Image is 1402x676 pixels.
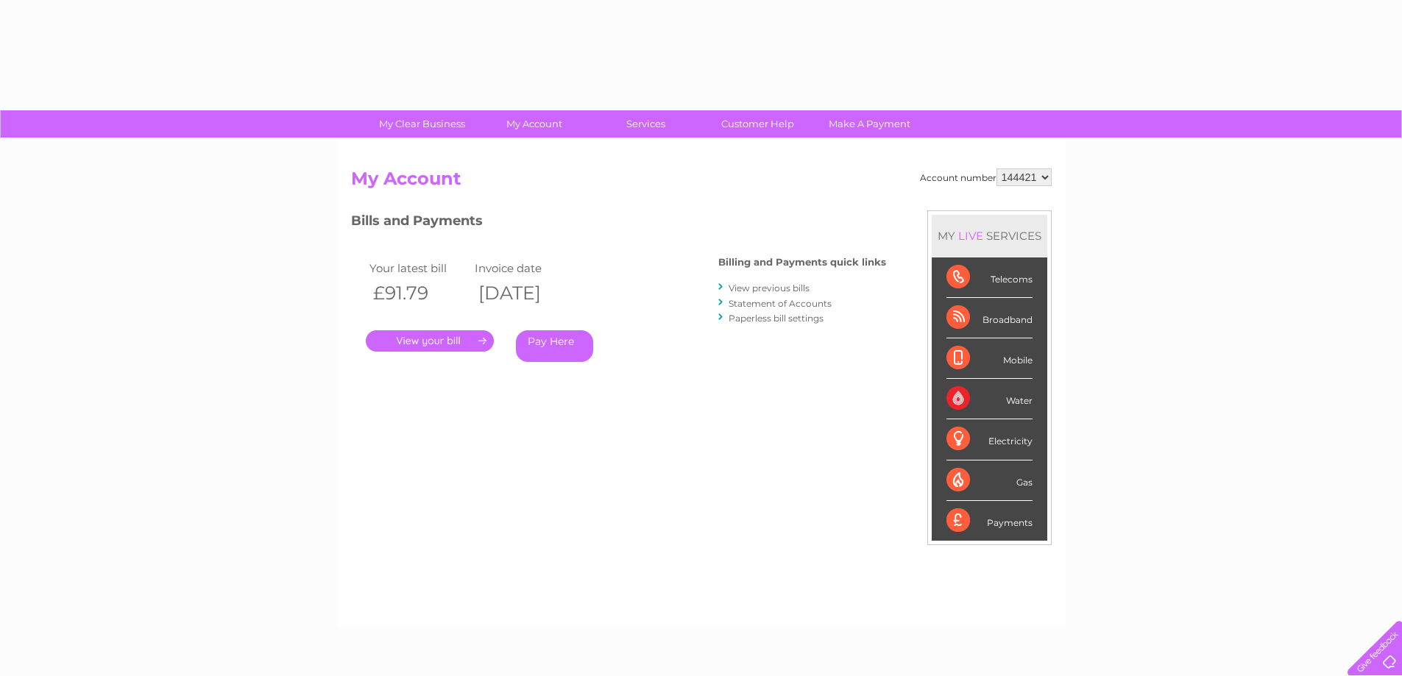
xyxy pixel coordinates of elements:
div: MY SERVICES [932,215,1047,257]
div: Electricity [946,419,1033,460]
div: Broadband [946,298,1033,338]
a: Customer Help [697,110,818,138]
td: Invoice date [471,258,577,278]
div: Water [946,379,1033,419]
a: Pay Here [516,330,593,362]
div: Telecoms [946,257,1033,298]
h3: Bills and Payments [351,210,886,236]
th: £91.79 [366,278,472,308]
a: . [366,330,494,352]
div: Gas [946,460,1033,501]
div: Payments [946,501,1033,541]
h4: Billing and Payments quick links [718,257,886,268]
div: Mobile [946,338,1033,379]
div: Account number [920,168,1052,186]
a: View previous bills [729,282,810,293]
h2: My Account [351,168,1052,196]
div: LIVE [955,229,986,243]
a: Services [585,110,707,138]
td: Your latest bill [366,258,472,278]
a: Make A Payment [809,110,930,138]
a: Paperless bill settings [729,313,824,324]
a: My Account [473,110,595,138]
th: [DATE] [471,278,577,308]
a: Statement of Accounts [729,298,832,309]
a: My Clear Business [361,110,483,138]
